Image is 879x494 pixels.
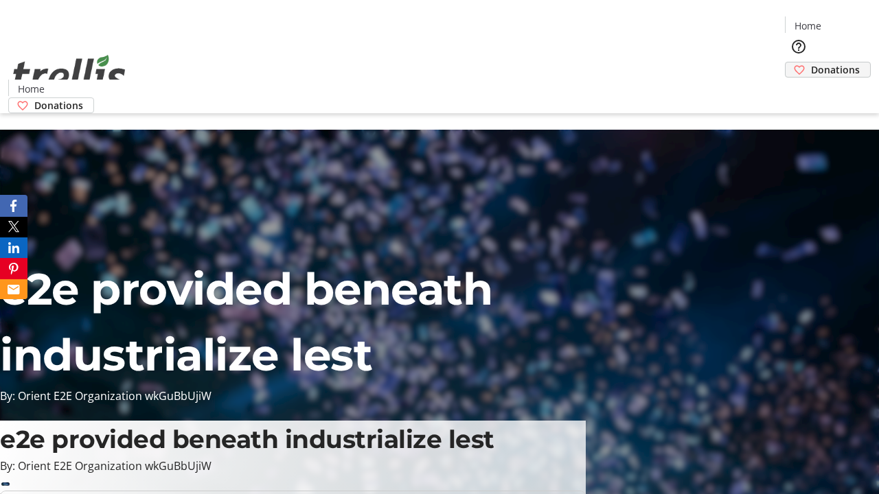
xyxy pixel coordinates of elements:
a: Home [786,19,830,33]
a: Donations [8,97,94,113]
img: Orient E2E Organization wkGuBbUjiW's Logo [8,40,130,108]
span: Home [18,82,45,96]
span: Home [795,19,821,33]
a: Home [9,82,53,96]
span: Donations [34,98,83,113]
button: Help [785,33,812,60]
a: Donations [785,62,871,78]
span: Donations [811,62,860,77]
button: Cart [785,78,812,105]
